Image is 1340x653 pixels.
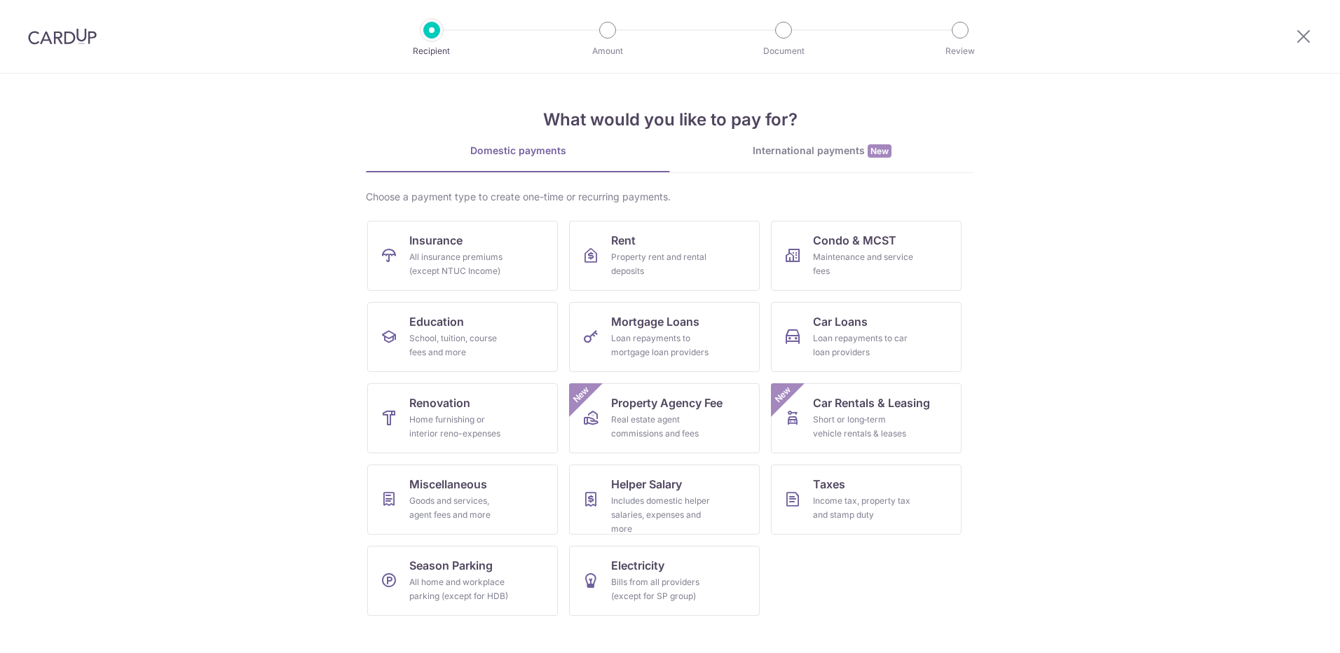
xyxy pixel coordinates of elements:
[409,413,510,441] div: Home furnishing or interior reno-expenses
[611,557,664,574] span: Electricity
[771,465,962,535] a: TaxesIncome tax, property tax and stamp duty
[409,557,493,574] span: Season Parking
[611,250,712,278] div: Property rent and rental deposits
[367,465,558,535] a: MiscellaneousGoods and services, agent fees and more
[409,232,463,249] span: Insurance
[813,394,930,411] span: Car Rentals & Leasing
[366,144,670,158] div: Domestic payments
[569,302,760,372] a: Mortgage LoansLoan repayments to mortgage loan providers
[569,221,760,291] a: RentProperty rent and rental deposits
[868,144,891,158] span: New
[611,575,712,603] div: Bills from all providers (except for SP group)
[813,413,914,441] div: Short or long‑term vehicle rentals & leases
[813,331,914,359] div: Loan repayments to car loan providers
[569,546,760,616] a: ElectricityBills from all providers (except for SP group)
[611,476,682,493] span: Helper Salary
[367,546,558,616] a: Season ParkingAll home and workplace parking (except for HDB)
[813,250,914,278] div: Maintenance and service fees
[813,494,914,522] div: Income tax, property tax and stamp duty
[611,232,636,249] span: Rent
[570,383,593,406] span: New
[771,302,962,372] a: Car LoansLoan repayments to car loan providers
[813,232,896,249] span: Condo & MCST
[380,44,484,58] p: Recipient
[366,190,974,204] div: Choose a payment type to create one-time or recurring payments.
[409,250,510,278] div: All insurance premiums (except NTUC Income)
[28,28,97,45] img: CardUp
[569,383,760,453] a: Property Agency FeeReal estate agent commissions and feesNew
[732,44,835,58] p: Document
[771,221,962,291] a: Condo & MCSTMaintenance and service fees
[611,331,712,359] div: Loan repayments to mortgage loan providers
[611,413,712,441] div: Real estate agent commissions and fees
[772,383,795,406] span: New
[556,44,659,58] p: Amount
[611,394,723,411] span: Property Agency Fee
[367,302,558,372] a: EducationSchool, tuition, course fees and more
[367,383,558,453] a: RenovationHome furnishing or interior reno-expenses
[771,383,962,453] a: Car Rentals & LeasingShort or long‑term vehicle rentals & leasesNew
[409,575,510,603] div: All home and workplace parking (except for HDB)
[367,221,558,291] a: InsuranceAll insurance premiums (except NTUC Income)
[569,465,760,535] a: Helper SalaryIncludes domestic helper salaries, expenses and more
[908,44,1012,58] p: Review
[670,144,974,158] div: International payments
[813,313,868,330] span: Car Loans
[409,394,470,411] span: Renovation
[366,107,974,132] h4: What would you like to pay for?
[409,476,487,493] span: Miscellaneous
[409,331,510,359] div: School, tuition, course fees and more
[611,313,699,330] span: Mortgage Loans
[813,476,845,493] span: Taxes
[611,494,712,536] div: Includes domestic helper salaries, expenses and more
[409,313,464,330] span: Education
[409,494,510,522] div: Goods and services, agent fees and more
